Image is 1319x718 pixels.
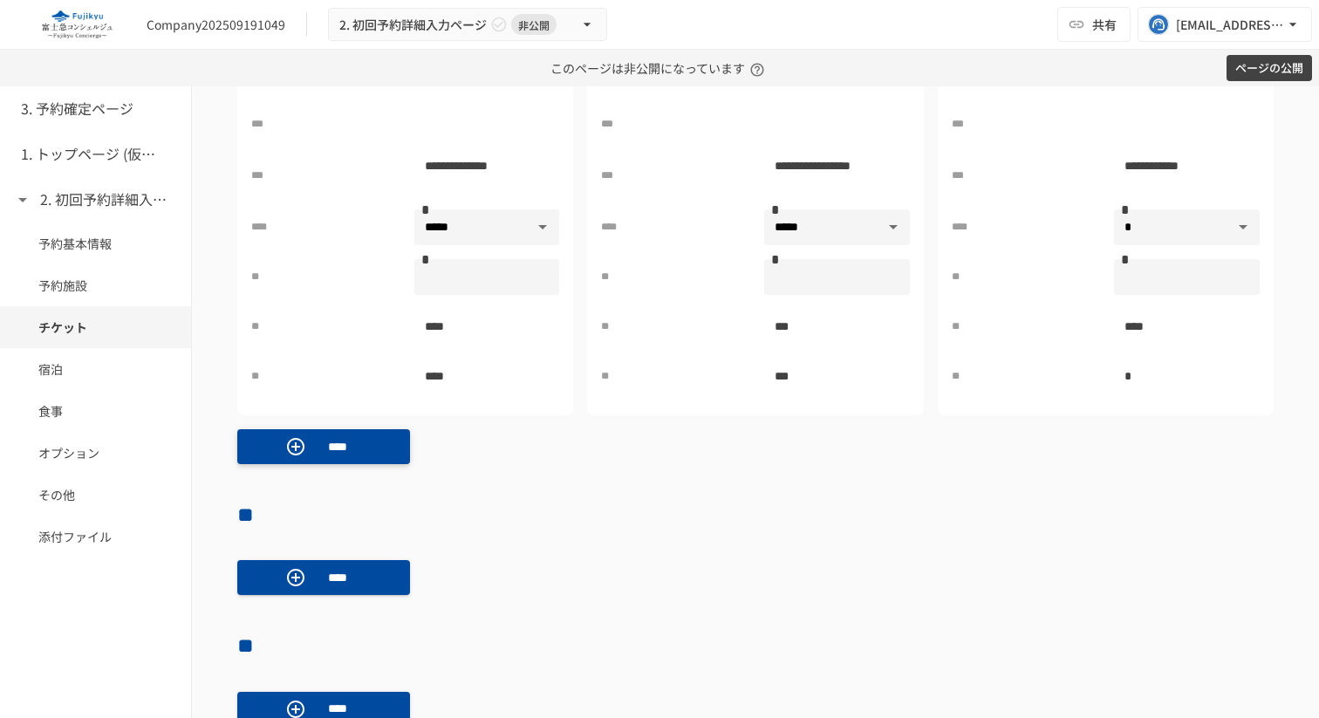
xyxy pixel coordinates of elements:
[1092,15,1117,34] span: 共有
[1176,14,1284,36] div: [EMAIL_ADDRESS][DOMAIN_NAME]
[38,276,153,295] span: 予約施設
[550,50,769,86] p: このページは非公開になっています
[38,527,153,546] span: 添付ファイル
[21,10,133,38] img: eQeGXtYPV2fEKIA3pizDiVdzO5gJTl2ahLbsPaD2E4R
[339,14,487,36] span: 2. 初回予約詳細入力ページ
[1138,7,1312,42] button: [EMAIL_ADDRESS][DOMAIN_NAME]
[21,143,161,166] h6: 1. トップページ (仮予約一覧)
[1057,7,1131,42] button: 共有
[21,98,133,120] h6: 3. 予約確定ページ
[38,485,153,504] span: その他
[328,8,607,42] button: 2. 初回予約詳細入力ページ非公開
[40,188,180,211] h6: 2. 初回予約詳細入力ページ
[38,359,153,379] span: 宿泊
[38,318,153,337] span: チケット
[511,16,557,34] span: 非公開
[38,234,153,253] span: 予約基本情報
[147,16,285,34] div: Company202509191049
[38,443,153,462] span: オプション
[38,401,153,421] span: 食事
[1227,55,1312,82] button: ページの公開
